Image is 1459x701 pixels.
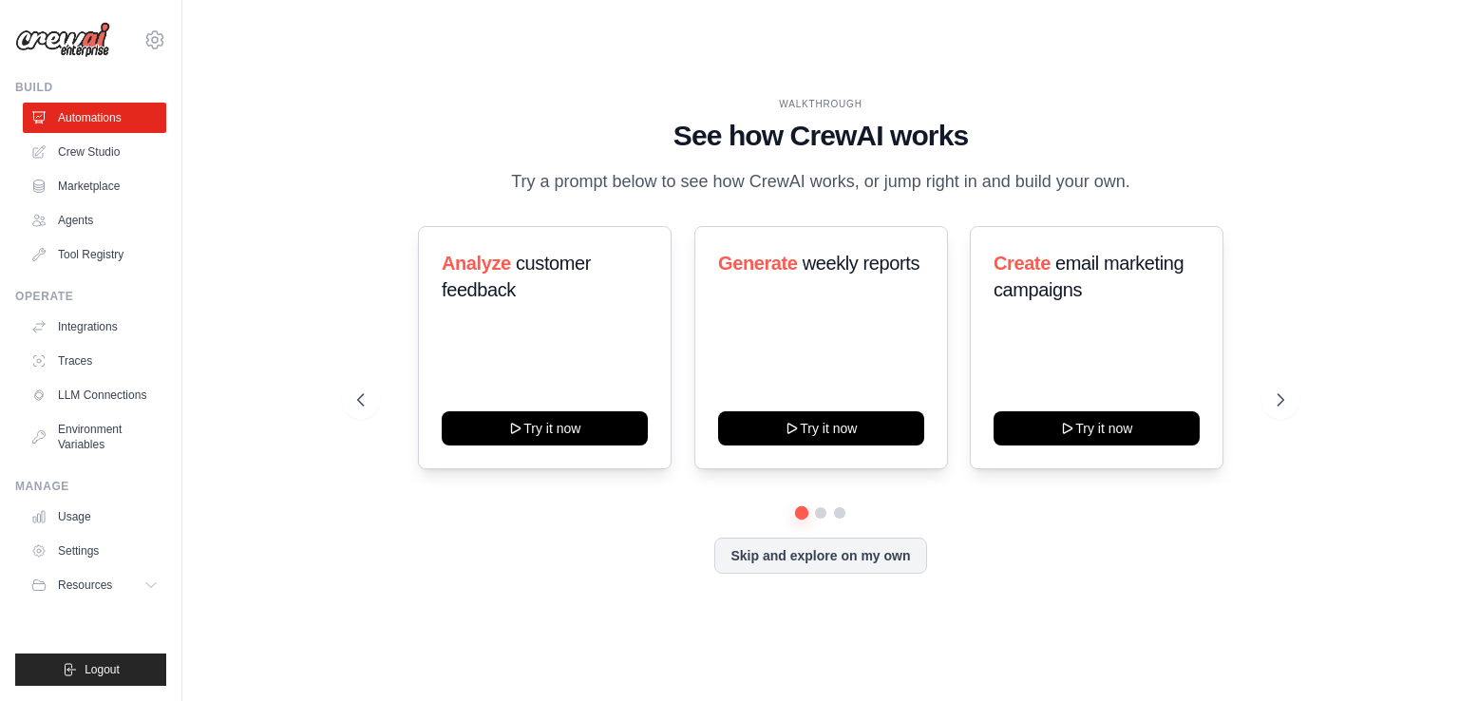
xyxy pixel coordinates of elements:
button: Try it now [442,411,648,445]
button: Logout [15,654,166,686]
div: WALKTHROUGH [357,97,1284,111]
span: Logout [85,662,120,677]
a: Crew Studio [23,137,166,167]
span: customer feedback [442,253,591,300]
a: Automations [23,103,166,133]
button: Resources [23,570,166,600]
button: Skip and explore on my own [714,538,926,574]
span: Analyze [442,253,511,274]
span: Resources [58,578,112,593]
span: weekly reports [802,253,919,274]
a: Traces [23,346,166,376]
a: Settings [23,536,166,566]
a: Integrations [23,312,166,342]
a: Agents [23,205,166,236]
div: Operate [15,289,166,304]
p: Try a prompt below to see how CrewAI works, or jump right in and build your own. [502,168,1140,196]
a: Environment Variables [23,414,166,460]
a: Usage [23,502,166,532]
span: email marketing campaigns [994,253,1184,300]
div: Manage [15,479,166,494]
span: Create [994,253,1051,274]
button: Try it now [994,411,1200,445]
h1: See how CrewAI works [357,119,1284,153]
a: LLM Connections [23,380,166,410]
a: Marketplace [23,171,166,201]
a: Tool Registry [23,239,166,270]
span: Generate [718,253,798,274]
div: Build [15,80,166,95]
button: Try it now [718,411,924,445]
img: Logo [15,22,110,58]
